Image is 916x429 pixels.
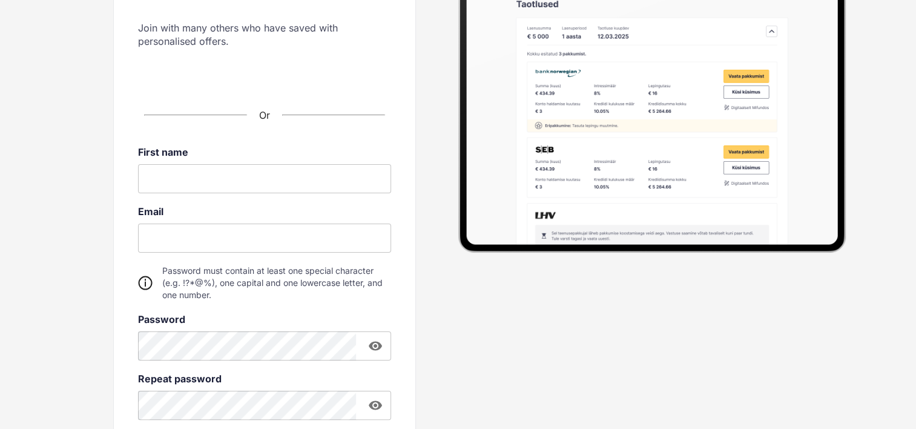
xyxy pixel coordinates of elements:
span: Password must contain at least one special character (e.g. !?*@%), one capital and one lowercase ... [162,265,391,301]
label: Password [138,313,391,325]
iframe: Бутон за функцията „Вход с Google“ [162,59,367,85]
label: First name [138,146,391,158]
label: Email [138,205,391,218]
span: Join with many others who have saved with personalised offers. [138,21,391,48]
span: Or [259,109,270,121]
label: Repeat password [138,373,391,385]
